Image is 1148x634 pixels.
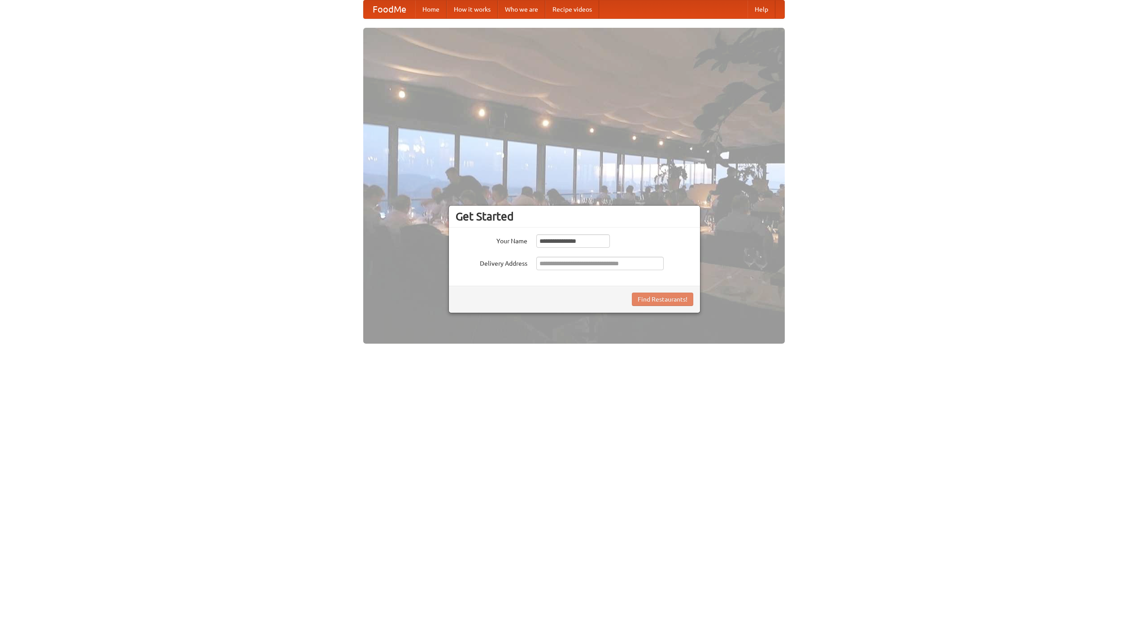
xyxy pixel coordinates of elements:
a: Help [748,0,775,18]
a: Recipe videos [545,0,599,18]
a: Home [415,0,447,18]
h3: Get Started [456,210,693,223]
a: How it works [447,0,498,18]
label: Delivery Address [456,257,527,268]
a: Who we are [498,0,545,18]
button: Find Restaurants! [632,293,693,306]
label: Your Name [456,234,527,246]
a: FoodMe [364,0,415,18]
